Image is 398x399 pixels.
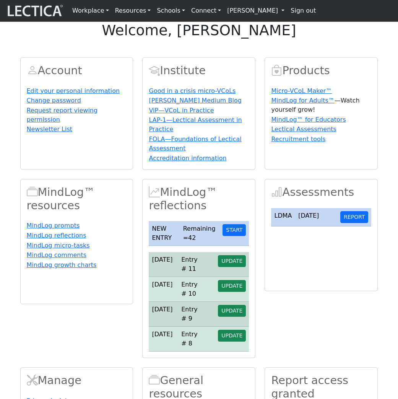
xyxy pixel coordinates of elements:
[178,327,201,352] td: Entry # 8
[152,281,172,288] span: [DATE]
[271,64,371,77] h2: Products
[112,3,154,18] a: Resources
[27,374,127,387] h2: Manage
[178,352,201,376] td: Entry # 7
[340,211,368,223] button: REPORT
[178,277,201,302] td: Entry # 10
[27,64,38,77] span: Account
[221,308,242,314] span: UPDATE
[27,107,98,123] a: Request report viewing permission
[224,3,288,18] a: [PERSON_NAME]
[271,87,332,94] a: Micro-VCoL Maker™
[271,186,371,199] h2: Assessments
[180,221,220,246] td: Remaining =
[27,97,81,104] a: Change password
[154,3,188,18] a: Schools
[178,252,201,277] td: Entry # 11
[149,186,249,212] h2: MindLog™ reflections
[149,116,242,133] a: LAP-1—Lectical Assessment in Practice
[152,331,172,338] span: [DATE]
[149,155,226,162] a: Accreditation information
[218,280,246,292] button: UPDATE
[69,3,112,18] a: Workplace
[149,87,236,94] a: Good in a crisis micro-VCoLs
[178,302,201,327] td: Entry # 9
[188,3,224,18] a: Connect
[288,3,319,18] a: Sign out
[271,186,282,199] span: Assessments
[27,261,97,269] a: MindLog growth charts
[271,64,282,77] span: Products
[149,97,241,104] a: [PERSON_NAME] Medium Blog
[149,135,241,152] a: FOLA—Foundations of Lectical Assessment
[27,186,38,199] span: MindLog™ resources
[27,186,127,212] h2: MindLog™ resources
[271,97,334,104] a: MindLog for Adults™
[271,135,325,143] a: Recruitment tools
[149,107,214,114] a: ViP—VCoL in Practice
[218,305,246,317] button: UPDATE
[149,64,160,77] span: Account
[152,306,172,313] span: [DATE]
[27,87,120,94] a: Edit your personal information
[271,116,346,123] a: MindLog™ for Educators
[271,96,371,114] p: —Watch yourself grow!
[218,330,246,342] button: UPDATE
[27,251,87,259] a: MindLog comments
[221,332,242,339] span: UPDATE
[149,64,249,77] h2: Institute
[27,64,127,77] h2: Account
[6,3,63,18] img: lecticalive
[27,125,73,133] a: Newsletter List
[188,234,196,241] span: 42
[218,255,246,267] button: UPDATE
[27,374,38,387] span: Manage
[27,222,80,229] a: MindLog prompts
[221,258,242,264] span: UPDATE
[271,125,336,133] a: Lectical Assessments
[152,256,172,263] span: [DATE]
[221,283,242,289] span: UPDATE
[27,242,90,249] a: MindLog micro-tasks
[271,208,295,226] td: LDMA
[149,221,180,246] td: NEW ENTRY
[27,232,86,239] a: MindLog reflections
[223,224,246,236] button: START
[149,186,160,199] span: MindLog
[298,212,319,219] span: [DATE]
[149,374,160,387] span: Resources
